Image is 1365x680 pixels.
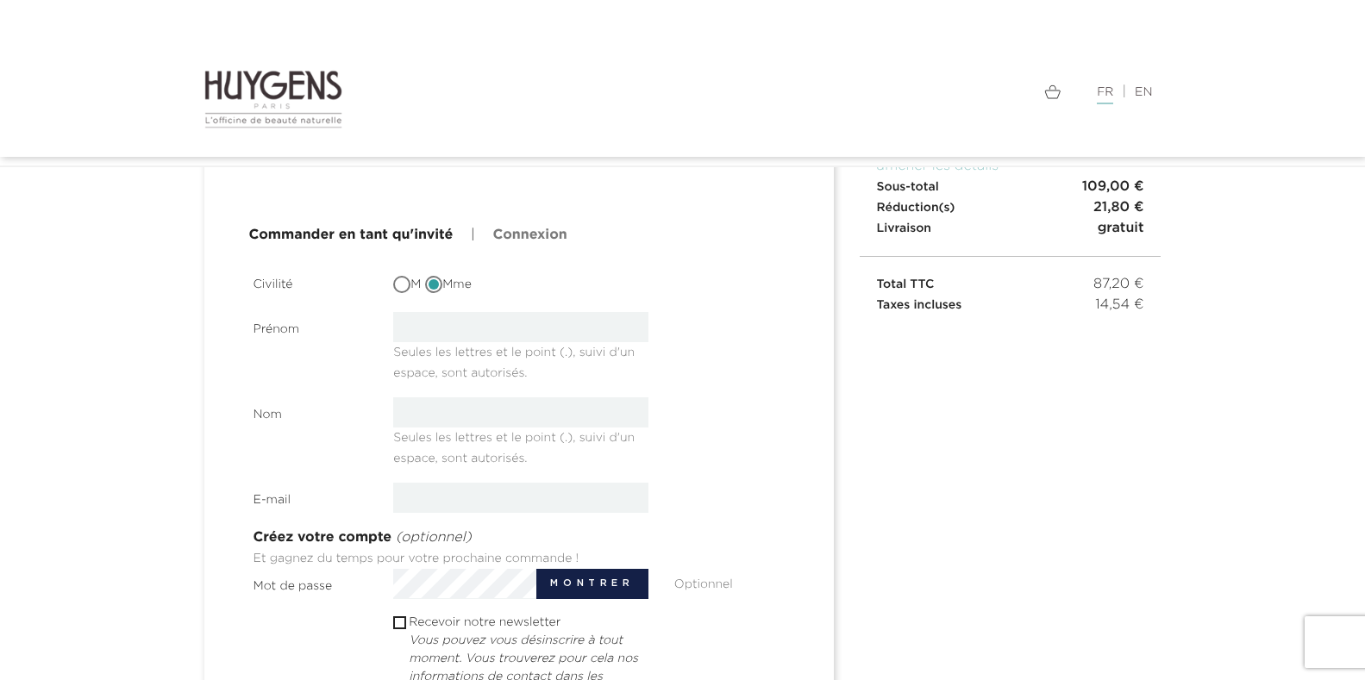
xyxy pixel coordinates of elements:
span: 109,00 € [1082,177,1144,197]
span: Sous-total [877,181,939,193]
label: Nom [241,397,381,424]
div: Optionnel [661,569,802,594]
span: (optionnel) [396,531,472,545]
span: Livraison [877,222,932,234]
a: afficher les détails [877,159,999,173]
span: Réduction(s) [877,202,955,214]
span: Seules les lettres et le point (.), suivi d'un espace, sont autorisés. [393,340,635,379]
span: | [471,228,475,242]
span: Seules les lettres et le point (.), suivi d'un espace, sont autorisés. [393,425,635,465]
label: Civilité [241,267,381,294]
label: E-mail [241,483,381,509]
label: M [393,276,421,294]
span: Créez votre compte [254,531,392,545]
button: Montrer [536,569,648,599]
span: Et gagnez du temps pour votre prochaine commande ! [254,552,579,565]
iframe: PayPal Message 1 [877,315,1144,342]
label: Mme [425,276,472,294]
img: Huygens logo [204,69,343,129]
label: Mot de passe [241,569,381,596]
a: Connexion [492,225,567,246]
span: 87,20 € [1093,274,1144,295]
span: 14,54 € [1095,295,1143,315]
span: Total TTC [877,278,935,290]
span: 21,80 € [1093,197,1143,218]
div: | [696,82,1162,103]
iframe: PayPal-paypal [384,165,654,204]
a: Commander en tant qu'invité [249,225,454,246]
span: gratuit [1098,218,1144,239]
span: Taxes incluses [877,299,962,311]
label: Prénom [241,312,381,339]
